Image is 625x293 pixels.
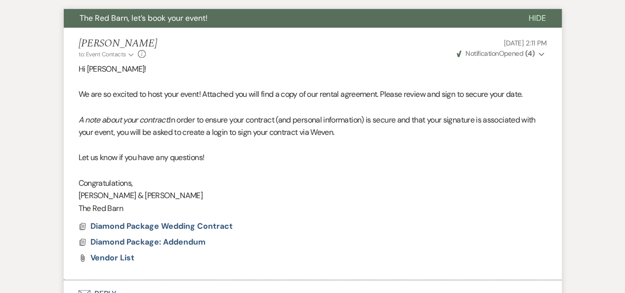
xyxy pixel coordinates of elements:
[90,220,235,232] button: Diamond Package Wedding Contract
[503,39,546,47] span: [DATE] 2:11 PM
[79,89,523,99] span: We are so excited to host your event! Attached you will find a copy of our rental agreement. Plea...
[79,202,547,215] p: The Red Barn
[79,63,547,76] p: Hi [PERSON_NAME]!
[79,152,205,163] span: Let us know if you have any questions!
[90,221,233,231] span: Diamond Package Wedding Contract
[79,50,135,59] button: to: Event Contacts
[529,13,546,23] span: Hide
[90,252,134,263] span: Vendor List
[90,237,206,247] span: Diamond Package: Addendum
[79,115,169,125] em: A note about your contract:
[64,9,513,28] button: The Red Barn, let’s book your event!
[90,236,208,248] button: Diamond Package: Addendum
[455,48,547,59] button: NotificationOpened (4)
[457,49,535,58] span: Opened
[465,49,499,58] span: Notification
[525,49,534,58] strong: ( 4 )
[79,115,536,138] span: In order to ensure your contract (and personal information) is secure and that your signature is ...
[80,13,208,23] span: The Red Barn, let’s book your event!
[513,9,562,28] button: Hide
[79,50,126,58] span: to: Event Contacts
[79,38,157,50] h5: [PERSON_NAME]
[79,189,547,202] p: [PERSON_NAME] & [PERSON_NAME]
[90,254,134,262] a: Vendor List
[79,178,133,188] span: Congratulations,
